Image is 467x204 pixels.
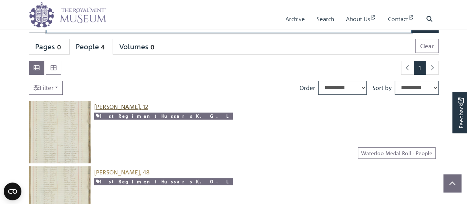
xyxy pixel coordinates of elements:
[119,42,157,51] div: Volumes
[94,113,233,120] a: 1st Regiment Hussars K.G.L
[299,83,315,92] label: Order
[99,43,107,51] span: 4
[456,97,465,128] span: Feedback
[358,147,436,159] a: Waterloo Medal Roll - People
[29,81,63,95] a: Filter
[388,9,414,30] a: Contact
[443,174,461,192] button: Scroll to top
[415,39,439,53] button: Clear
[94,178,233,185] a: 1st Regiment Hussars K.G.L
[148,43,157,51] span: 0
[401,61,414,75] li: Previous page
[346,9,376,30] a: About Us
[317,9,334,30] a: Search
[29,101,91,163] img: Carls, Henry, 12
[55,43,63,51] span: 0
[94,168,150,176] a: [PERSON_NAME], 48
[4,183,21,200] button: Open CMP widget
[76,42,107,51] div: People
[29,2,106,28] img: logo_wide.png
[285,9,305,30] a: Archive
[452,92,467,133] a: Would you like to provide feedback?
[398,61,439,75] nav: pagination
[94,103,148,110] a: [PERSON_NAME], 12
[35,42,63,51] div: Pages
[414,61,426,75] span: Goto page 1
[372,83,392,92] label: Sort by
